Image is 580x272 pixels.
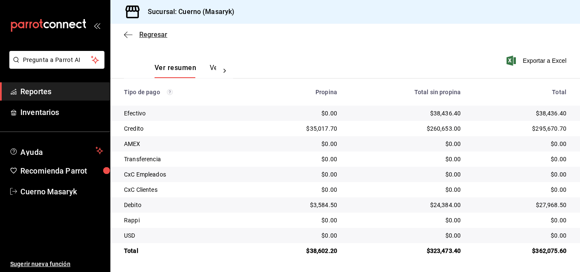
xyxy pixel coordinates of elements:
[351,247,461,255] div: $323,473.40
[20,186,103,197] span: Cuerno Masaryk
[351,124,461,133] div: $260,653.00
[93,22,100,29] button: open_drawer_menu
[351,185,461,194] div: $0.00
[259,231,337,240] div: $0.00
[474,124,566,133] div: $295,670.70
[474,216,566,224] div: $0.00
[124,231,246,240] div: USD
[259,216,337,224] div: $0.00
[6,62,104,70] a: Pregunta a Parrot AI
[351,231,461,240] div: $0.00
[259,201,337,209] div: $3,584.50
[20,107,103,118] span: Inventarios
[23,56,91,64] span: Pregunta a Parrot AI
[259,89,337,95] div: Propina
[124,170,246,179] div: CxC Empleados
[259,140,337,148] div: $0.00
[474,231,566,240] div: $0.00
[20,165,103,177] span: Recomienda Parrot
[155,64,216,78] div: navigation tabs
[259,170,337,179] div: $0.00
[351,140,461,148] div: $0.00
[20,86,103,97] span: Reportes
[474,89,566,95] div: Total
[474,140,566,148] div: $0.00
[210,64,242,78] button: Ver pagos
[124,216,246,224] div: Rappi
[474,185,566,194] div: $0.00
[474,247,566,255] div: $362,075.60
[351,155,461,163] div: $0.00
[167,89,173,95] svg: Los pagos realizados con Pay y otras terminales son montos brutos.
[259,185,337,194] div: $0.00
[141,7,234,17] h3: Sucursal: Cuerno (Masaryk)
[124,124,246,133] div: Credito
[124,89,246,95] div: Tipo de pago
[474,201,566,209] div: $27,968.50
[124,109,246,118] div: Efectivo
[124,185,246,194] div: CxC Clientes
[474,155,566,163] div: $0.00
[124,31,167,39] button: Regresar
[351,216,461,224] div: $0.00
[474,170,566,179] div: $0.00
[351,170,461,179] div: $0.00
[124,140,246,148] div: AMEX
[474,109,566,118] div: $38,436.40
[259,124,337,133] div: $35,017.70
[124,155,246,163] div: Transferencia
[20,146,92,156] span: Ayuda
[351,109,461,118] div: $38,436.40
[139,31,167,39] span: Regresar
[259,247,337,255] div: $38,602.20
[10,260,103,269] span: Sugerir nueva función
[351,89,461,95] div: Total sin propina
[124,247,246,255] div: Total
[155,64,196,78] button: Ver resumen
[351,201,461,209] div: $24,384.00
[124,201,246,209] div: Debito
[259,155,337,163] div: $0.00
[9,51,104,69] button: Pregunta a Parrot AI
[259,109,337,118] div: $0.00
[508,56,566,66] button: Exportar a Excel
